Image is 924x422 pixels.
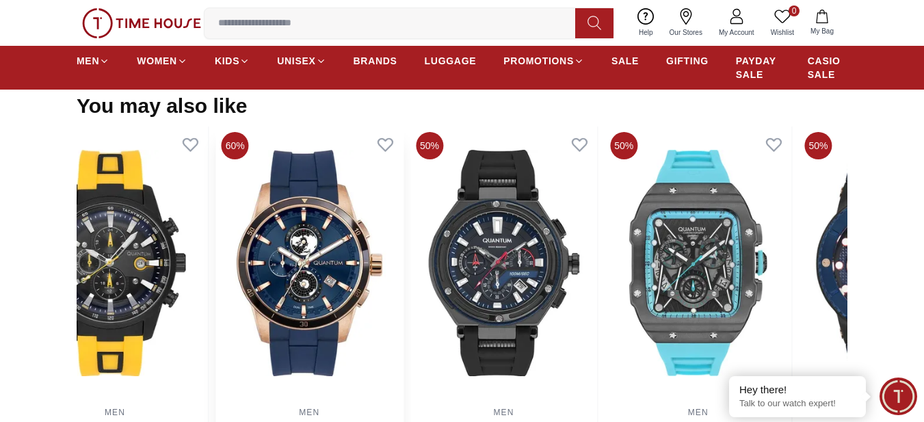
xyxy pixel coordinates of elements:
[805,26,839,36] span: My Bag
[77,49,109,73] a: MEN
[739,398,856,410] p: Talk to our watch expert!
[215,49,250,73] a: KIDS
[137,54,177,68] span: WOMEN
[808,49,847,87] a: CASIO SALE
[354,49,397,73] a: BRANDS
[631,5,661,40] a: Help
[410,127,597,400] img: Quantum Men's Chronograph Dark Blue Dial Watch - HNG1010.391
[216,127,403,400] img: Quantum Men's Black Dial Multi Function Watch - ADG991.668
[802,7,842,39] button: My Bag
[804,132,832,159] span: 50%
[605,127,791,400] img: QUANTUM Men's Chronograph Black Dial Watch - HNG1080.050
[666,54,709,68] span: GIFTING
[21,127,208,400] img: Quantum Men's Black Dial Multi Function Watch - ADG678.634
[215,54,239,68] span: KIDS
[77,94,248,118] h2: You may also like
[808,54,847,81] span: CASIO SALE
[880,378,917,415] div: Chat Widget
[299,408,319,417] a: MEN
[739,383,856,397] div: Hey there!
[736,49,780,87] a: PAYDAY SALE
[661,5,711,40] a: Our Stores
[688,408,709,417] a: MEN
[503,49,584,73] a: PROMOTIONS
[633,27,659,38] span: Help
[503,54,574,68] span: PROMOTIONS
[611,49,639,73] a: SALE
[664,27,708,38] span: Our Stores
[765,27,800,38] span: Wishlist
[416,132,443,159] span: 50%
[763,5,802,40] a: 0Wishlist
[666,49,709,73] a: GIFTING
[222,132,249,159] span: 60%
[610,132,637,159] span: 50%
[277,54,315,68] span: UNISEX
[77,54,99,68] span: MEN
[425,54,477,68] span: LUGGAGE
[137,49,187,73] a: WOMEN
[277,49,326,73] a: UNISEX
[425,49,477,73] a: LUGGAGE
[354,54,397,68] span: BRANDS
[82,8,201,38] img: ...
[789,5,800,16] span: 0
[736,54,780,81] span: PAYDAY SALE
[493,408,514,417] a: MEN
[611,54,639,68] span: SALE
[105,408,125,417] a: MEN
[713,27,760,38] span: My Account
